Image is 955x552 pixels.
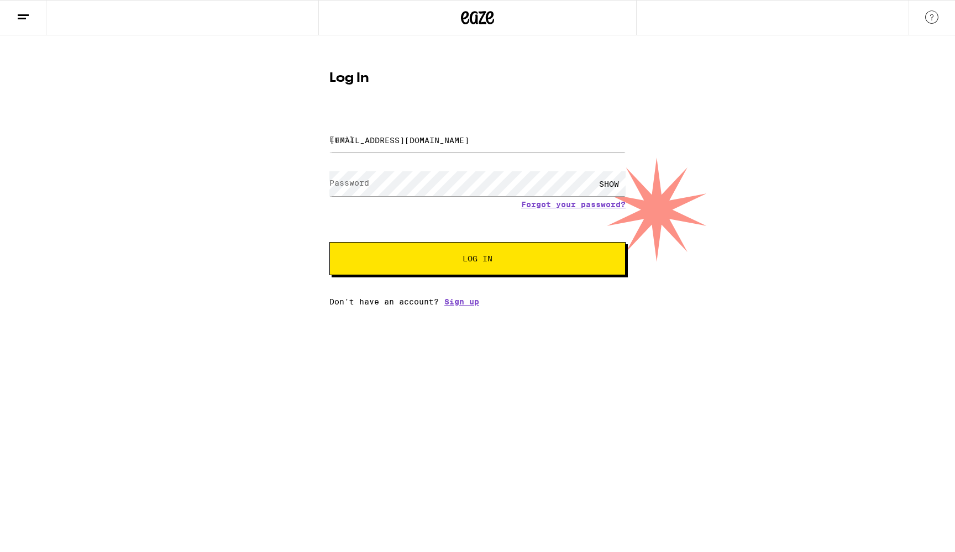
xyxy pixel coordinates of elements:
div: SHOW [592,171,626,196]
button: Log In [329,242,626,275]
label: Email [329,135,354,144]
input: Email [329,128,626,153]
span: Log In [463,255,492,262]
span: Hi. Need any help? [7,8,80,17]
h1: Log In [329,72,626,85]
label: Password [329,178,369,187]
a: Sign up [444,297,479,306]
div: Don't have an account? [329,297,626,306]
a: Forgot your password? [521,200,626,209]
